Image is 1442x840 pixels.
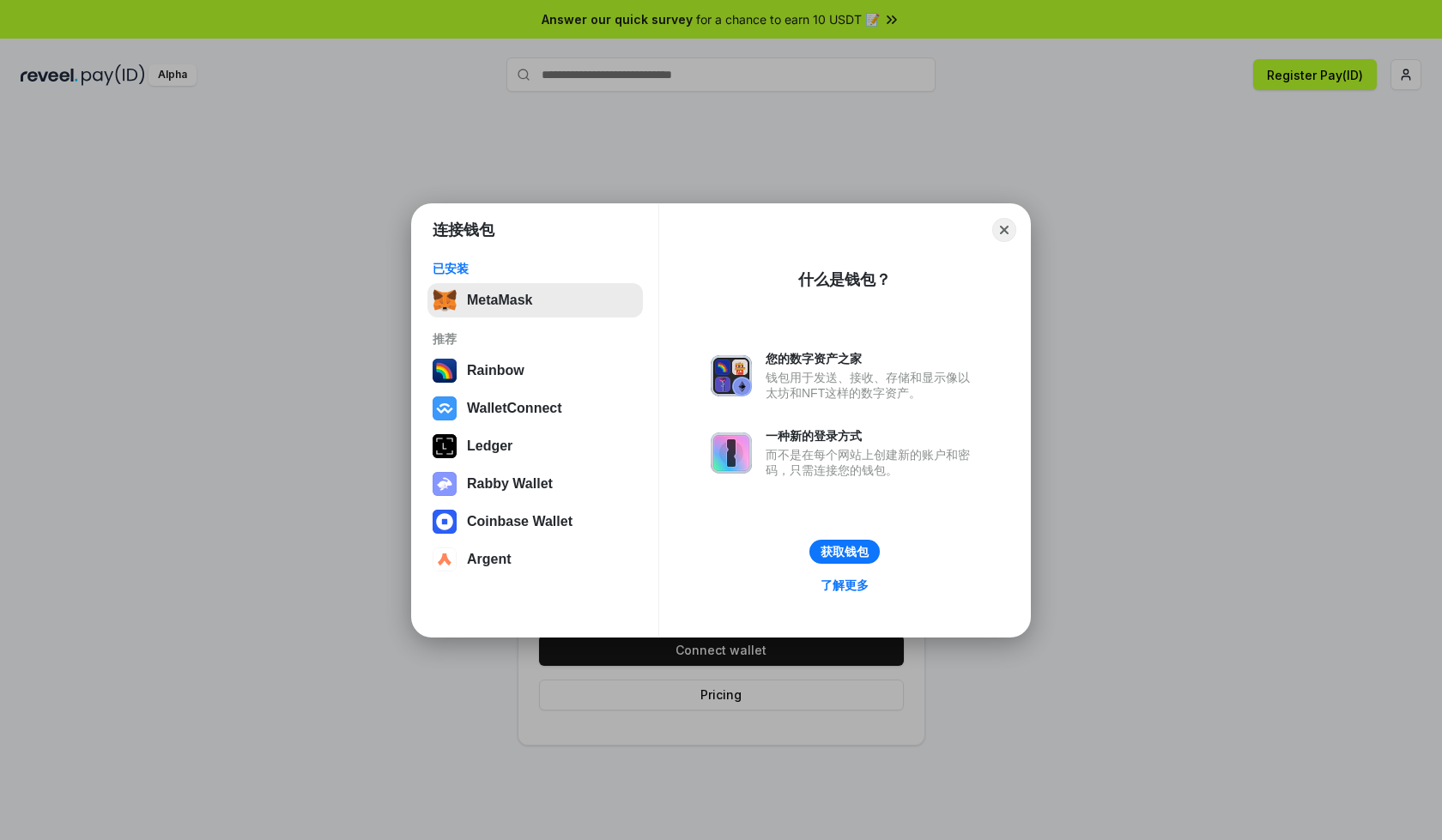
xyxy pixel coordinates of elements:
[467,293,532,308] div: MetaMask
[467,401,562,416] div: WalletConnect
[809,540,880,564] button: 获取钱包
[766,370,978,401] div: 钱包用于发送、接收、存储和显示像以太坊和NFT这样的数字资产。
[427,354,643,388] button: Rainbow
[433,396,457,420] img: svg+xml,%3Csvg%20width%3D%2228%22%20height%3D%2228%22%20viewBox%3D%220%200%2028%2028%22%20fill%3D...
[467,438,512,454] div: Ledger
[467,363,524,378] div: Rainbow
[427,542,643,577] button: Argent
[427,283,643,317] button: MetaMask
[810,574,879,596] a: 了解更多
[467,476,553,492] div: Rabby Wallet
[711,432,752,474] img: svg+xml,%3Csvg%20xmlns%3D%22http%3A%2F%2Fwww.w3.org%2F2000%2Fsvg%22%20fill%3D%22none%22%20viewBox...
[427,505,643,539] button: Coinbase Wallet
[427,467,643,501] button: Rabby Wallet
[766,428,978,444] div: 一种新的登录方式
[467,552,512,567] div: Argent
[433,288,457,312] img: svg+xml,%3Csvg%20fill%3D%22none%22%20height%3D%2233%22%20viewBox%3D%220%200%2035%2033%22%20width%...
[433,261,638,276] div: 已安装
[992,218,1016,242] button: Close
[711,355,752,396] img: svg+xml,%3Csvg%20xmlns%3D%22http%3A%2F%2Fwww.w3.org%2F2000%2Fsvg%22%20fill%3D%22none%22%20viewBox...
[427,429,643,463] button: Ledger
[433,472,457,496] img: svg+xml,%3Csvg%20xmlns%3D%22http%3A%2F%2Fwww.w3.org%2F2000%2Fsvg%22%20fill%3D%22none%22%20viewBox...
[433,331,638,347] div: 推荐
[433,547,457,571] img: svg+xml,%3Csvg%20width%3D%2228%22%20height%3D%2228%22%20viewBox%3D%220%200%2028%2028%22%20fill%3D...
[766,351,978,366] div: 您的数字资产之家
[433,359,457,383] img: svg+xml,%3Csvg%20width%3D%22120%22%20height%3D%22120%22%20viewBox%3D%220%200%20120%20120%22%20fil...
[798,269,891,290] div: 什么是钱包？
[433,510,457,534] img: svg+xml,%3Csvg%20width%3D%2228%22%20height%3D%2228%22%20viewBox%3D%220%200%2028%2028%22%20fill%3D...
[427,391,643,426] button: WalletConnect
[821,577,869,593] div: 了解更多
[433,220,494,240] h1: 连接钱包
[821,544,869,559] div: 获取钱包
[433,434,457,458] img: svg+xml,%3Csvg%20xmlns%3D%22http%3A%2F%2Fwww.w3.org%2F2000%2Fsvg%22%20width%3D%2228%22%20height%3...
[766,447,978,478] div: 而不是在每个网站上创建新的账户和密码，只需连接您的钱包。
[467,514,573,529] div: Coinbase Wallet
